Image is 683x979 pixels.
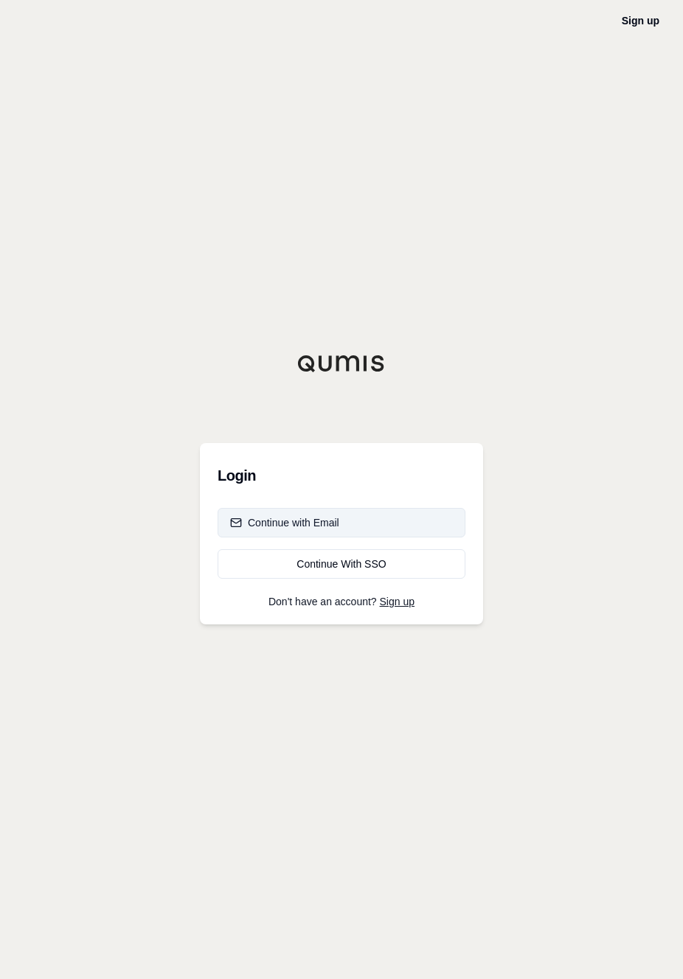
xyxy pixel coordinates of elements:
[218,596,465,607] p: Don't have an account?
[622,15,659,27] a: Sign up
[230,557,453,571] div: Continue With SSO
[218,461,465,490] h3: Login
[218,549,465,579] a: Continue With SSO
[297,355,386,372] img: Qumis
[230,515,339,530] div: Continue with Email
[218,508,465,537] button: Continue with Email
[380,596,415,607] a: Sign up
